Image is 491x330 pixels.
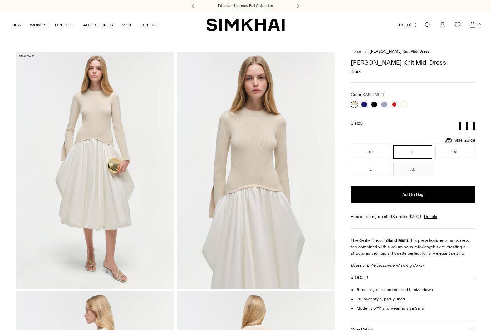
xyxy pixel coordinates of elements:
[435,18,450,32] a: Go to the account page
[420,18,435,32] a: Open search modal
[444,136,475,145] a: Size Guide
[351,263,425,268] em: Dress Fit: We recommend sizing down.
[365,49,367,55] div: /
[140,17,158,33] a: EXPLORE
[356,305,475,311] li: Model is 5'11" and wearing size Small
[351,145,390,159] button: XS
[351,213,475,220] div: Free shipping on all US orders $200+
[351,91,385,98] label: Color:
[351,120,363,127] label: Size:
[351,237,475,257] p: The Kenlie Dress in This piece features a mock neck top combined with a voluminous mid-length ski...
[351,49,361,54] a: Home
[435,145,475,159] button: M
[465,18,480,32] a: Open cart modal
[122,17,131,33] a: MEN
[177,52,335,288] img: Kenlie Taffeta Knit Midi Dress
[206,18,285,32] a: SIMKHAI
[393,162,432,176] button: XL
[351,269,475,287] button: Size & Fit
[218,3,273,9] a: Discover the new Fall Collection
[356,296,475,302] li: Pullover style, partly lined
[399,17,418,33] button: USD $
[424,213,437,220] a: Details
[356,286,475,293] li: Runs large - recommended to size down
[370,49,429,54] span: [PERSON_NAME] Knit Midi Dress
[12,17,21,33] a: NEW
[402,192,424,198] span: Add to Bag
[476,21,482,28] span: 0
[16,52,174,288] img: Kenlie Taffeta Knit Midi Dress
[351,49,475,55] nav: breadcrumbs
[387,238,409,243] strong: Sand Multi.
[363,92,385,97] span: SAND MULTI
[351,69,361,75] span: $845
[351,275,368,280] h3: Size & Fit
[55,17,75,33] a: DRESSES
[351,186,475,203] button: Add to Bag
[450,18,465,32] a: Wishlist
[360,121,363,126] span: S
[83,17,113,33] a: ACCESSORIES
[30,17,46,33] a: WOMEN
[351,59,475,66] h1: [PERSON_NAME] Knit Midi Dress
[393,145,432,159] button: S
[351,162,390,176] button: L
